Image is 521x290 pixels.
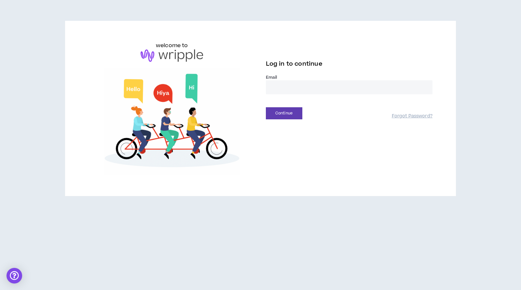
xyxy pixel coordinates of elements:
[7,268,22,283] div: Open Intercom Messenger
[156,42,188,49] h6: welcome to
[141,49,203,62] img: logo-brand.png
[392,113,432,119] a: Forgot Password?
[266,74,432,80] label: Email
[89,68,255,176] img: Welcome to Wripple
[266,107,302,119] button: Continue
[266,60,322,68] span: Log in to continue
